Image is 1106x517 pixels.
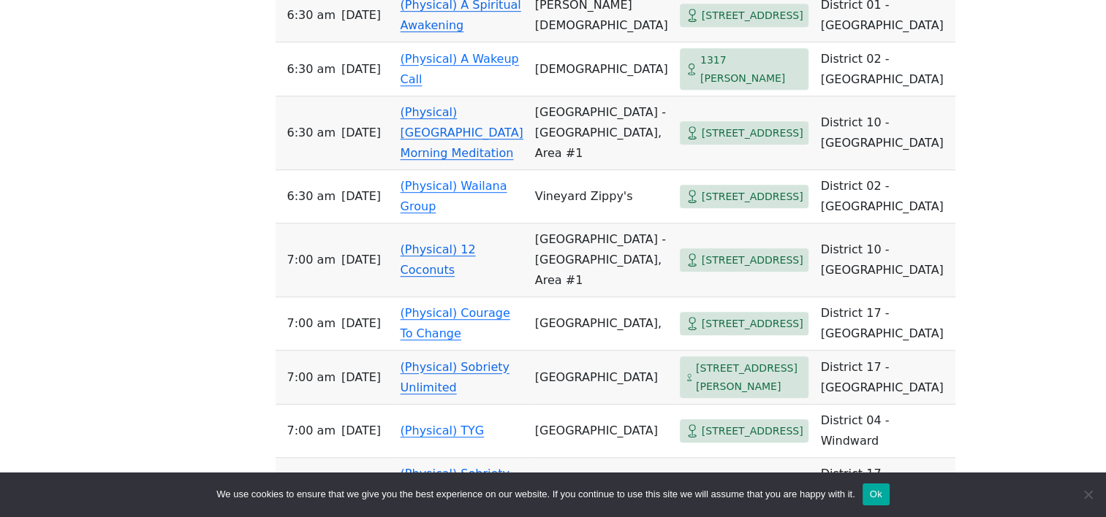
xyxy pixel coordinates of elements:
[216,487,855,502] span: We use cookies to ensure that we give you the best experience on our website. If you continue to ...
[814,96,955,170] td: District 10 - [GEOGRAPHIC_DATA]
[529,405,674,458] td: [GEOGRAPHIC_DATA]
[401,52,519,86] a: (Physical) A Wakeup Call
[341,123,381,143] span: [DATE]
[1080,487,1095,502] span: No
[341,313,381,334] span: [DATE]
[341,250,381,270] span: [DATE]
[702,251,803,269] span: [STREET_ADDRESS]
[696,359,803,395] span: [STREET_ADDRESS][PERSON_NAME]
[287,250,336,270] span: 7:00 AM
[401,360,510,394] a: (Physical) Sobriety Unlimited
[702,188,803,206] span: [STREET_ADDRESS]
[814,42,955,96] td: District 02 - [GEOGRAPHIC_DATA]
[401,306,510,340] a: (Physical) Courage To Change
[287,123,336,143] span: 6:30 AM
[341,59,381,80] span: [DATE]
[401,105,523,160] a: (Physical) [GEOGRAPHIC_DATA] Morning Meditation
[814,458,955,511] td: District 17 - [GEOGRAPHIC_DATA]
[401,179,507,213] a: (Physical) Wailana Group
[529,96,674,170] td: [GEOGRAPHIC_DATA] - [GEOGRAPHIC_DATA], Area #1
[814,223,955,297] td: District 10 - [GEOGRAPHIC_DATA]
[287,5,336,26] span: 6:30 AM
[700,51,803,87] span: 1317 [PERSON_NAME]
[529,351,674,405] td: [GEOGRAPHIC_DATA]
[529,297,674,351] td: [GEOGRAPHIC_DATA],
[401,242,476,277] a: (Physical) 12 Coconuts
[287,367,336,388] span: 7:00 AM
[702,124,803,142] span: [STREET_ADDRESS]
[401,467,510,501] a: (Physical) Sobriety 101
[814,405,955,458] td: District 04 - Windward
[814,297,955,351] td: District 17 - [GEOGRAPHIC_DATA]
[814,170,955,223] td: District 02 - [GEOGRAPHIC_DATA]
[287,186,336,207] span: 6:30 AM
[529,170,674,223] td: Vineyard Zippy's
[702,7,803,25] span: [STREET_ADDRESS]
[401,424,485,437] a: (Physical) TYG
[287,59,336,80] span: 6:30 AM
[529,42,674,96] td: [DEMOGRAPHIC_DATA]
[702,315,803,333] span: [STREET_ADDRESS]
[287,421,336,441] span: 7:00 AM
[863,483,890,505] button: Ok
[529,458,674,511] td: [GEOGRAPHIC_DATA]
[287,313,336,334] span: 7:00 AM
[702,422,803,440] span: [STREET_ADDRESS]
[529,223,674,297] td: [GEOGRAPHIC_DATA] - [GEOGRAPHIC_DATA], Area #1
[341,5,381,26] span: [DATE]
[341,421,381,441] span: [DATE]
[814,351,955,405] td: District 17 - [GEOGRAPHIC_DATA]
[341,186,381,207] span: [DATE]
[341,367,381,388] span: [DATE]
